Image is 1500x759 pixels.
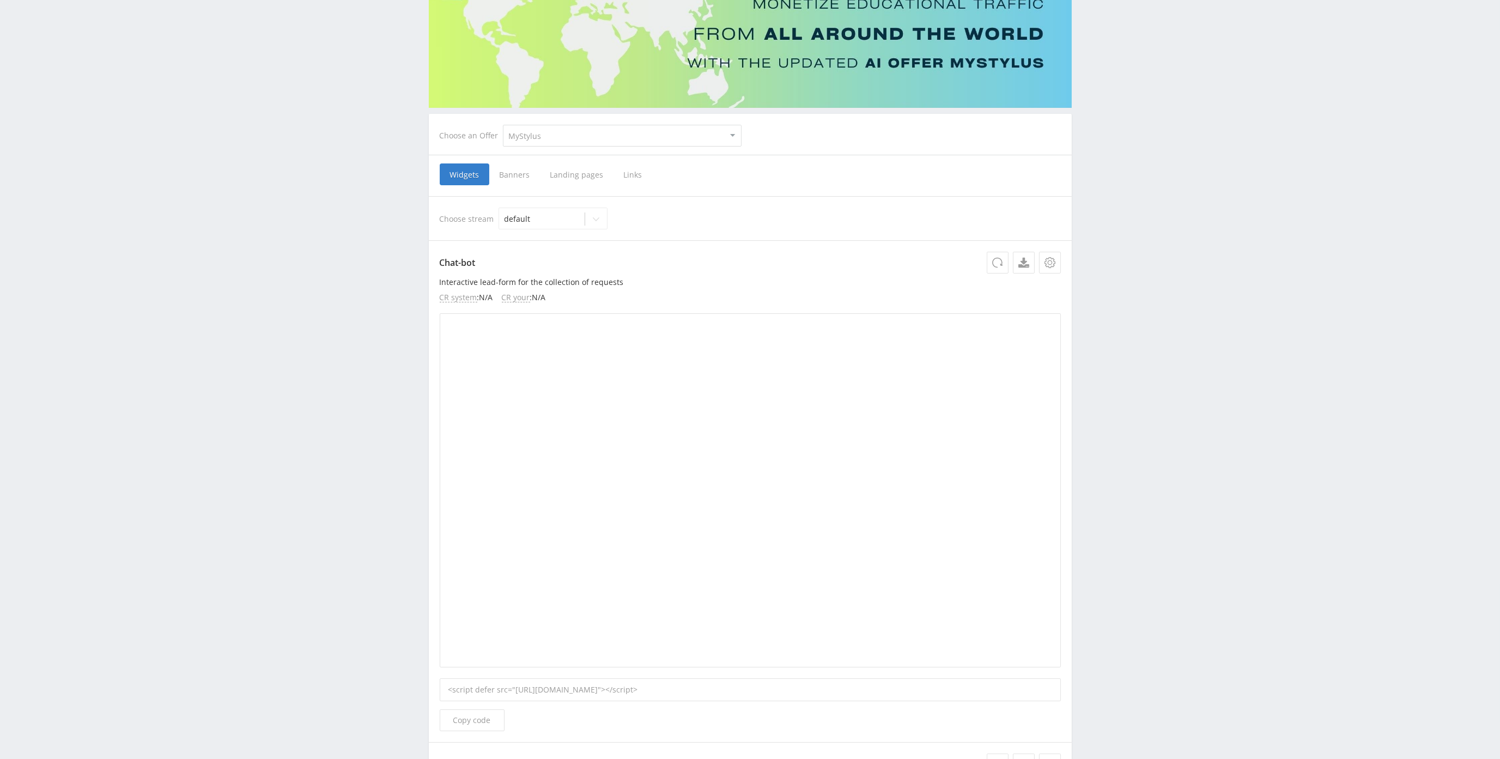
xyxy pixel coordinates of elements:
p: Interactive lead-form for the collection of requests [440,278,1061,287]
span: CR system [440,293,477,302]
p: Chat-bot [440,252,1061,274]
li: : N/A [502,293,546,302]
div: Choose stream [440,208,1061,229]
div: <script defer src="[URL][DOMAIN_NAME]"></script> [440,678,1061,701]
button: Settings [1039,252,1061,274]
li: : N/A [440,293,493,302]
span: Copy code [453,716,491,725]
span: Widgets [440,163,489,185]
button: Update [987,252,1009,274]
span: Banners [489,163,540,185]
span: Links [614,163,653,185]
textarea: <script defer src="[URL][DOMAIN_NAME]"></script> [1072,742,1073,743]
span: Landing pages [540,163,614,185]
div: Choose an Offer [440,131,503,140]
button: Copy code [440,709,505,731]
a: Download [1013,252,1035,274]
span: CR your [502,293,530,302]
